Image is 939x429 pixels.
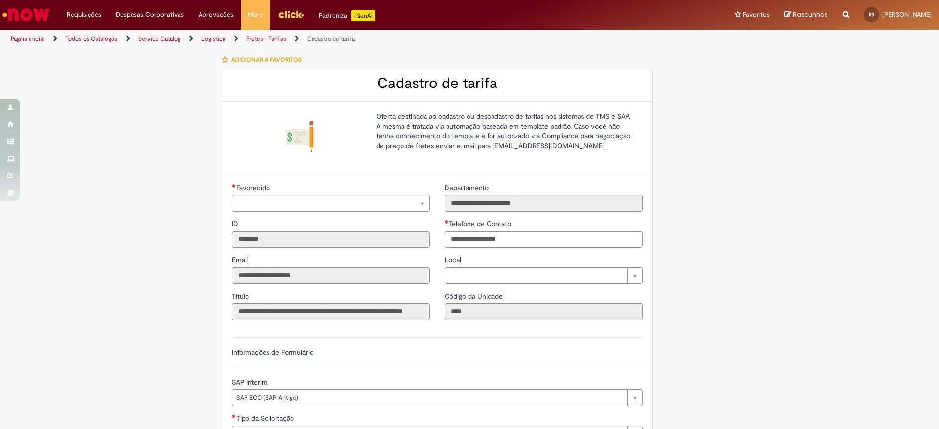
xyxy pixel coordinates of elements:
[445,183,491,193] label: Somente leitura - Departamento
[248,10,263,20] span: More
[278,7,304,21] img: click_logo_yellow_360x200.png
[232,231,430,248] input: ID
[232,256,250,264] span: Somente leitura - Email
[7,30,619,48] ul: Trilhas de página
[445,231,643,248] input: Telefone de Contato
[66,35,117,43] a: Todos os Catálogos
[236,414,296,423] span: Tipo da Solicitação
[232,75,643,91] h2: Cadastro de tarifa
[232,195,430,212] a: Limpar campo Favorecido
[232,219,240,229] label: Somente leitura - ID
[307,35,355,43] a: Cadastro de tarifa
[445,267,643,284] a: Limpar campo Local
[445,195,643,212] input: Departamento
[222,49,307,70] button: Adicionar a Favoritos
[11,35,45,43] a: Página inicial
[116,10,184,20] span: Despesas Corporativas
[1,5,51,24] img: ServiceNow
[246,35,286,43] a: Fretes - Tarifas
[199,10,233,20] span: Aprovações
[138,35,180,43] a: Service Catalog
[319,10,375,21] div: Padroniza
[232,267,430,284] input: Email
[784,10,828,20] a: Rascunhos
[445,303,643,320] input: Código da Unidade
[232,255,250,265] label: Somente leitura - Email
[793,10,828,19] span: Rascunhos
[231,56,302,64] span: Adicionar a Favoritos
[869,11,874,18] span: RS
[232,291,251,301] label: Somente leitura - Título
[232,303,430,320] input: Título
[882,10,932,19] span: [PERSON_NAME]
[232,184,236,188] span: Necessários
[232,348,313,357] label: Informações de Formulário
[445,220,449,224] span: Obrigatório Preenchido
[67,10,101,20] span: Requisições
[445,256,463,264] span: Local
[351,10,375,21] p: +GenAi
[376,111,635,150] p: Oferta destinada ao cadastro ou descadastro de tarifas nos sistemas de TMS e SAP. A mesma é trata...
[445,183,491,192] span: Somente leitura - Departamento
[232,219,240,228] span: Somente leitura - ID
[449,219,513,228] span: Telefone de Contato
[743,10,770,20] span: Favoritos
[201,35,225,43] a: Logistica
[445,291,505,301] label: Somente leitura - Código da Unidade
[285,121,316,152] img: Cadastro de tarifa
[236,183,272,192] span: Necessários - Favorecido
[232,414,236,418] span: Necessários
[236,390,623,406] span: SAP ECC (SAP Antigo)
[232,378,269,386] span: SAP Interim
